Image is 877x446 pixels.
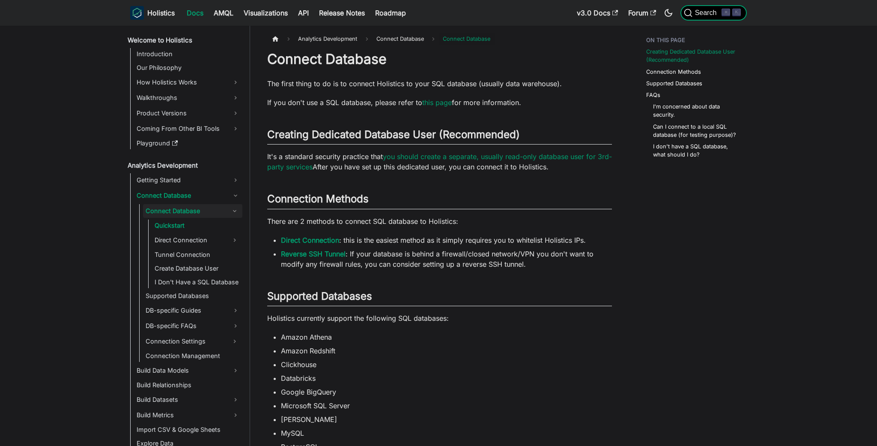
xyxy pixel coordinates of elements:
a: Build Metrics [134,408,242,422]
a: Product Versions [134,106,242,120]
a: Reverse SSH Tunnel [281,250,346,258]
a: Visualizations [239,6,293,20]
li: MySQL [281,428,612,438]
a: Connect Database [134,189,242,202]
kbd: ⌘ [722,9,730,16]
a: Build Relationships [134,379,242,391]
button: Expand sidebar category 'Connection Settings' [227,334,242,348]
a: Docs [182,6,209,20]
a: Direct Connection [152,233,227,247]
a: Build Data Models [134,364,242,377]
a: Introduction [134,48,242,60]
a: Supported Databases [646,79,702,87]
span: Search [692,9,722,17]
button: Search (Command+K) [680,5,747,21]
li: Amazon Athena [281,332,612,342]
a: How Holistics Works [134,75,242,89]
a: Roadmap [370,6,411,20]
a: you should create a separate, usually read-only database user for 3rd-party services [267,152,612,171]
span: Connect Database [438,33,495,45]
a: Analytics Development [125,160,242,172]
a: v3.0 Docs [572,6,623,20]
p: It's a standard security practice that After you have set up this dedicated user, you can connect... [267,151,612,172]
b: Holistics [147,8,175,18]
a: Import CSV & Google Sheets [134,424,242,436]
a: AMQL [209,6,239,20]
button: Switch between dark and light mode (currently dark mode) [662,6,675,20]
nav: Breadcrumbs [267,33,612,45]
a: Direct Connection [281,236,339,244]
li: : If your database is behind a firewall/closed network/VPN you don't want to modify any firewall ... [281,249,612,269]
a: I Don't Have a SQL Database [152,276,242,288]
p: If you don't use a SQL database, please refer to for more information. [267,97,612,108]
a: DB-specific Guides [143,304,242,317]
li: Amazon Redshift [281,346,612,356]
p: The first thing to do is to connect Holistics to your SQL database (usually data warehouse). [267,78,612,89]
a: HolisticsHolistics [130,6,175,20]
a: I'm concerned about data security. [653,102,738,119]
span: Analytics Development [294,33,361,45]
a: FAQs [646,91,660,99]
kbd: K [732,9,741,16]
a: Coming From Other BI Tools [134,122,242,136]
a: Forum [623,6,661,20]
a: Release Notes [314,6,370,20]
p: There are 2 methods to connect SQL database to Holistics: [267,216,612,226]
h2: Connection Methods [267,193,612,209]
a: Can I connect to a local SQL database (for testing purpose)? [653,123,738,139]
a: Build Datasets [134,393,242,407]
li: Google BigQuery [281,387,612,397]
a: Quickstart [152,220,242,232]
h1: Connect Database [267,51,612,68]
a: DB-specific FAQs [143,319,242,333]
a: Playground [134,137,242,149]
nav: Docs sidebar [122,26,250,446]
a: Walkthroughs [134,91,242,105]
li: Databricks [281,373,612,383]
li: Clickhouse [281,359,612,370]
a: Getting Started [134,173,242,187]
button: Expand sidebar category 'Direct Connection' [227,233,242,247]
a: Create Database User [152,262,242,274]
a: Connection Methods [646,68,701,76]
button: Collapse sidebar category 'Connect Database' [227,204,242,218]
a: Connect Database [143,204,227,218]
a: Home page [267,33,283,45]
a: Creating Dedicated Database User (Recommended) [646,48,742,64]
h2: Creating Dedicated Database User (Recommended) [267,128,612,145]
li: : this is the easiest method as it simply requires you to whitelist Holistics IPs. [281,235,612,245]
a: Connection Management [143,350,242,362]
a: Welcome to Holistics [125,34,242,46]
h2: Supported Databases [267,290,612,306]
a: Supported Databases [143,290,242,302]
li: Microsoft SQL Server [281,401,612,411]
a: I don't have a SQL database, what should I do? [653,142,738,159]
a: API [293,6,314,20]
span: Connect Database [372,33,428,45]
img: Holistics [130,6,144,20]
li: [PERSON_NAME] [281,414,612,425]
a: Our Philosophy [134,62,242,74]
a: this page [422,98,452,107]
a: Tunnel Connection [152,249,242,261]
a: Connection Settings [143,334,227,348]
p: Holistics currently support the following SQL databases: [267,313,612,323]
